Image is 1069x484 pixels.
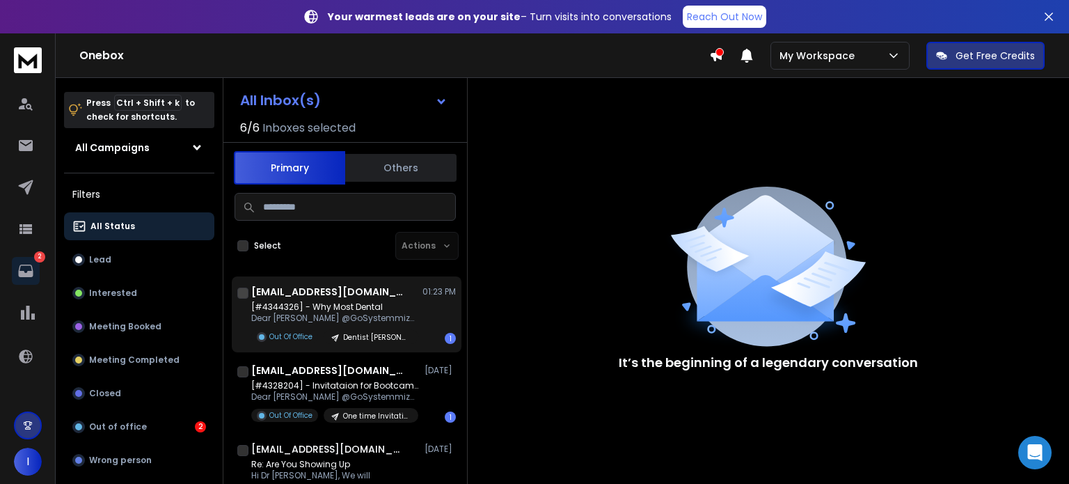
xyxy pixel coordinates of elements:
div: 1 [445,412,456,423]
button: I [14,448,42,476]
p: Closed [89,388,121,399]
button: All Status [64,212,214,240]
button: All Inbox(s) [229,86,459,114]
button: Interested [64,279,214,307]
h1: All Campaigns [75,141,150,155]
p: It’s the beginning of a legendary conversation [619,353,918,373]
span: Ctrl + Shift + k [114,95,182,111]
button: Meeting Booked [64,313,214,341]
p: Meeting Completed [89,354,180,366]
button: Others [345,153,457,183]
button: Wrong person [64,446,214,474]
p: – Turn visits into conversations [328,10,672,24]
button: Get Free Credits [926,42,1045,70]
h1: [EMAIL_ADDRESS][DOMAIN_NAME] [251,285,404,299]
button: Out of office2 [64,413,214,441]
p: [DATE] [425,444,456,455]
p: Dentist [PERSON_NAME] [DATE] [343,332,410,343]
p: Out of office [89,421,147,432]
img: logo [14,47,42,73]
h1: All Inbox(s) [240,93,321,107]
h1: Onebox [79,47,709,64]
h1: [EMAIL_ADDRESS][DOMAIN_NAME] +1 [251,442,404,456]
p: One time Invitation bootcamp [343,411,410,421]
p: 01:23 PM [422,286,456,297]
p: Meeting Booked [89,321,161,332]
strong: Your warmest leads are on your site [328,10,521,24]
p: Out Of Office [269,331,312,342]
p: 2 [34,251,45,263]
p: Lead [89,254,111,265]
p: Dear [PERSON_NAME] @GoSystemmizaer Greetings from [251,313,418,324]
p: [#4328204] - Invitataion for Bootcamp- [251,380,418,391]
p: Out Of Office [269,410,312,421]
p: Press to check for shortcuts. [86,96,195,124]
p: [DATE] [425,365,456,376]
h3: Filters [64,185,214,204]
button: All Campaigns [64,134,214,162]
p: Hi Dr [PERSON_NAME], We will [251,470,412,481]
div: 1 [445,333,456,344]
div: 2 [195,421,206,432]
p: My Workspace [779,49,860,63]
p: Reach Out Now [687,10,762,24]
p: [#4344326] - Why Most Dental [251,302,418,313]
label: Select [254,240,281,251]
h3: Inboxes selected [262,120,356,136]
button: Meeting Completed [64,346,214,374]
p: Dear [PERSON_NAME] @GoSystemmizaer Greetings from [251,391,418,403]
div: Open Intercom Messenger [1018,436,1052,469]
h1: [EMAIL_ADDRESS][DOMAIN_NAME] [251,364,404,377]
p: Get Free Credits [956,49,1035,63]
a: 2 [12,257,40,285]
button: Lead [64,246,214,274]
button: Primary [234,151,345,185]
p: Re: Are You Showing Up [251,459,412,470]
a: Reach Out Now [683,6,766,28]
span: 6 / 6 [240,120,260,136]
p: All Status [90,221,135,232]
p: Wrong person [89,455,152,466]
button: Closed [64,380,214,407]
p: Interested [89,288,137,299]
